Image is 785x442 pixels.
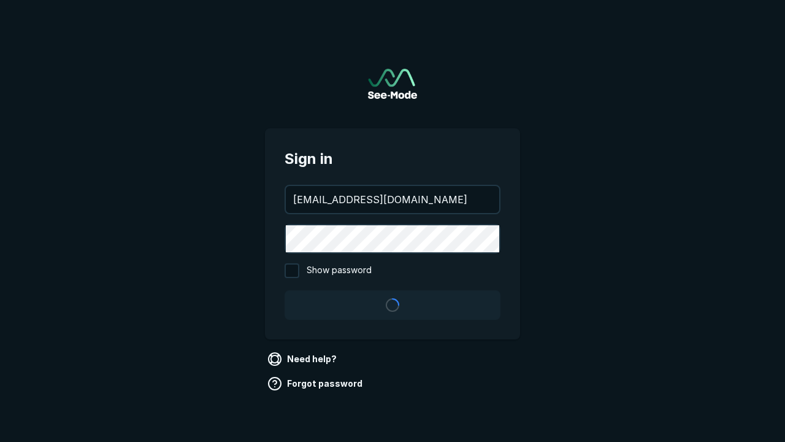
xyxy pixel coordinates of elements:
span: Sign in [285,148,500,170]
span: Show password [307,263,372,278]
a: Need help? [265,349,342,369]
input: your@email.com [286,186,499,213]
img: See-Mode Logo [368,69,417,99]
a: Go to sign in [368,69,417,99]
a: Forgot password [265,374,367,394]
